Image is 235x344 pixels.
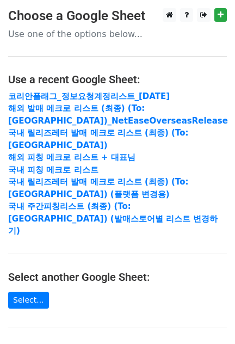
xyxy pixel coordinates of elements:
a: 코리안플래그_정보요청계정리스트_[DATE] [8,91,170,101]
a: Select... [8,292,49,309]
h4: Use a recent Google Sheet: [8,73,227,86]
h3: Choose a Google Sheet [8,8,227,24]
a: 국내 릴리즈레터 발매 메크로 리스트 (최종) (To:[GEOGRAPHIC_DATA]) (플랫폼 변경용) [8,177,188,199]
a: 국내 릴리즈레터 발매 메크로 리스트 (최종) (To:[GEOGRAPHIC_DATA]) [8,128,188,150]
a: 국내 피칭 메크로 리스트 [8,165,98,175]
a: 해외 발매 메크로 리스트 (최종) (To: [GEOGRAPHIC_DATA])_NetEaseOverseasRelease [8,103,228,126]
a: 해외 피칭 메크로 리스트 + 대표님 [8,152,135,162]
h4: Select another Google Sheet: [8,271,227,284]
p: Use one of the options below... [8,28,227,40]
a: 국내 주간피칭리스트 (최종) (To:[GEOGRAPHIC_DATA]) (발매스토어별 리스트 변경하기) [8,201,218,236]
